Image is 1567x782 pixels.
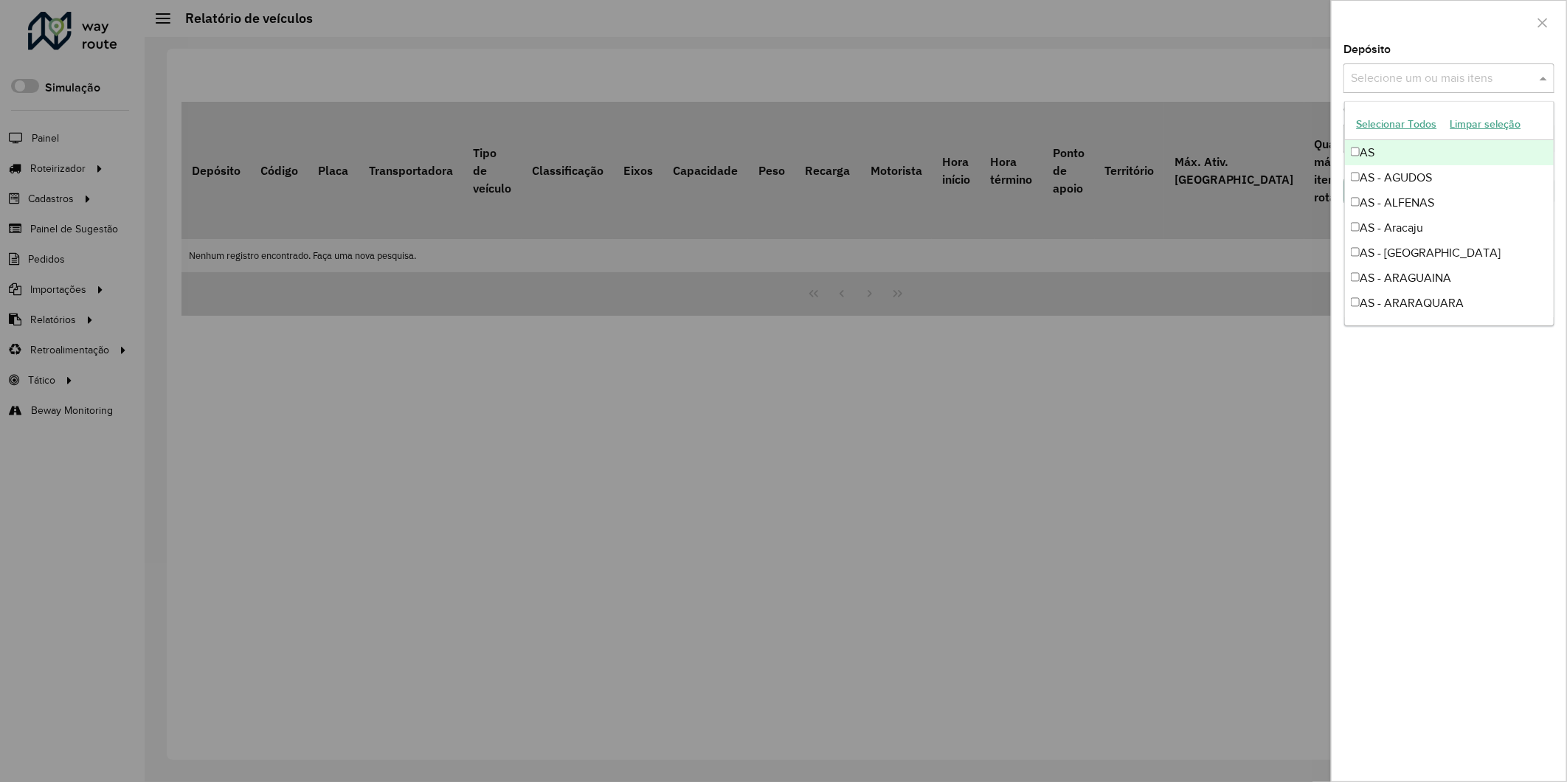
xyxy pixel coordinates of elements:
div: AS [1345,140,1554,165]
label: Depósito [1343,41,1391,58]
div: AS - [GEOGRAPHIC_DATA] [1345,241,1554,266]
ng-dropdown-panel: Options list [1344,101,1555,326]
div: AS - ALFENAS [1345,190,1554,215]
div: AS - ARAGUAINA [1345,266,1554,291]
div: AS - ARARAQUARA [1345,291,1554,316]
label: Grupo de Depósito [1343,101,1442,119]
button: Selecionar Todos [1350,113,1444,136]
div: AS - AGUDOS [1345,165,1554,190]
div: AS - Aracaju [1345,215,1554,241]
button: Limpar seleção [1444,113,1528,136]
div: AS - AS Minas [1345,316,1554,341]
